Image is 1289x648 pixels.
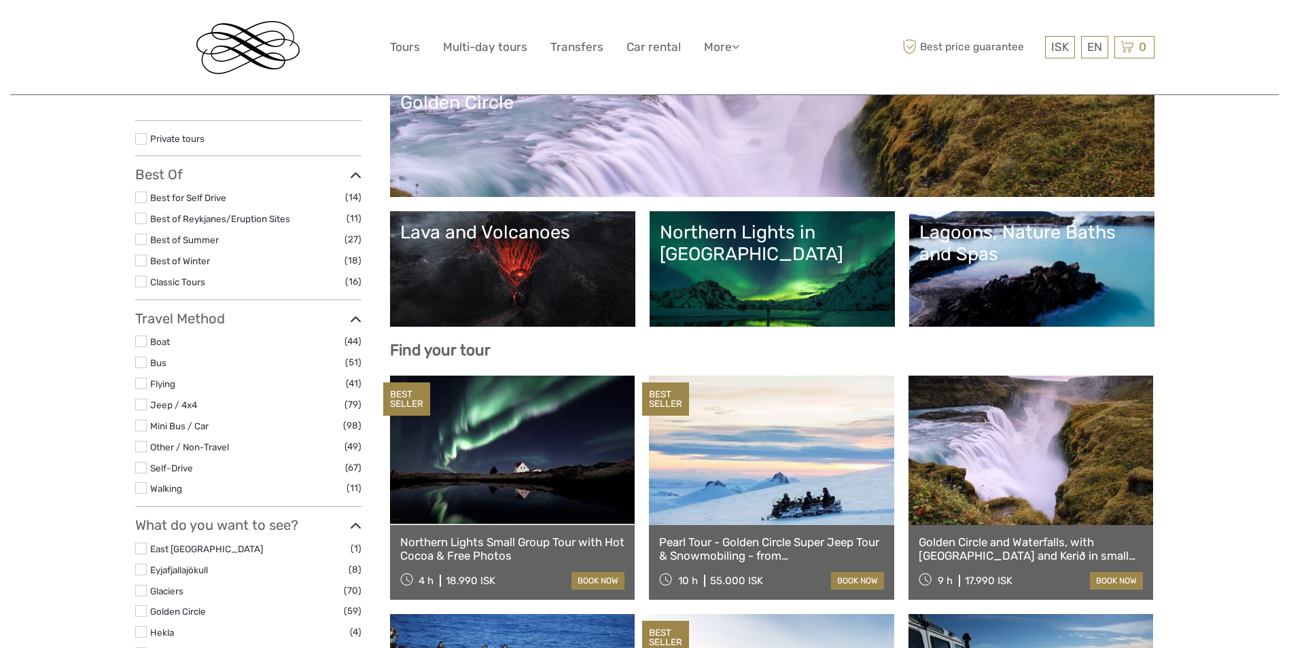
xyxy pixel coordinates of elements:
[1137,40,1148,54] span: 0
[345,190,361,205] span: (14)
[660,221,885,266] div: Northern Lights in [GEOGRAPHIC_DATA]
[345,397,361,412] span: (79)
[150,586,183,596] a: Glaciers
[150,627,174,638] a: Hekla
[659,535,884,563] a: Pearl Tour - Golden Circle Super Jeep Tour & Snowmobiling - from [GEOGRAPHIC_DATA]
[345,334,361,349] span: (44)
[626,37,681,57] a: Car rental
[400,92,1144,187] a: Golden Circle
[419,575,434,587] span: 4 h
[345,355,361,370] span: (51)
[900,36,1042,58] span: Best price guarantee
[150,483,182,494] a: Walking
[400,535,625,563] a: Northern Lights Small Group Tour with Hot Cocoa & Free Photos
[150,133,205,144] a: Private tours
[344,583,361,598] span: (70)
[150,213,290,224] a: Best of Reykjanes/Eruption Sites
[150,276,205,287] a: Classic Tours
[1090,572,1143,590] a: book now
[150,606,206,617] a: Golden Circle
[400,221,625,317] a: Lava and Volcanoes
[150,336,170,347] a: Boat
[400,221,625,243] div: Lava and Volcanoes
[571,572,624,590] a: book now
[196,21,300,74] img: Reykjavik Residence
[135,517,361,533] h3: What do you want to see?
[350,624,361,640] span: (4)
[150,234,219,245] a: Best of Summer
[1081,36,1108,58] div: EN
[150,255,210,266] a: Best of Winter
[346,376,361,391] span: (41)
[345,232,361,247] span: (27)
[919,221,1144,266] div: Lagoons, Nature Baths and Spas
[150,399,197,410] a: Jeep / 4x4
[642,382,689,416] div: BEST SELLER
[345,460,361,475] span: (67)
[150,543,263,554] a: East [GEOGRAPHIC_DATA]
[135,166,361,183] h3: Best Of
[351,541,361,556] span: (1)
[965,575,1012,587] div: 17.990 ISK
[135,310,361,327] h3: Travel Method
[150,357,166,368] a: Bus
[446,575,495,587] div: 18.990 ISK
[938,575,953,587] span: 9 h
[150,192,226,203] a: Best for Self Drive
[150,564,208,575] a: Eyjafjallajökull
[400,92,1144,113] div: Golden Circle
[1051,40,1069,54] span: ISK
[343,418,361,433] span: (98)
[660,221,885,317] a: Northern Lights in [GEOGRAPHIC_DATA]
[919,535,1144,563] a: Golden Circle and Waterfalls, with [GEOGRAPHIC_DATA] and Kerið in small group
[345,439,361,454] span: (49)
[344,603,361,619] span: (59)
[919,221,1144,317] a: Lagoons, Nature Baths and Spas
[347,211,361,226] span: (11)
[150,442,229,452] a: Other / Non-Travel
[345,253,361,268] span: (18)
[383,382,430,416] div: BEST SELLER
[443,37,527,57] a: Multi-day tours
[390,37,420,57] a: Tours
[678,575,698,587] span: 10 h
[831,572,884,590] a: book now
[345,274,361,289] span: (16)
[550,37,603,57] a: Transfers
[390,341,491,359] b: Find your tour
[347,480,361,496] span: (11)
[150,378,175,389] a: Flying
[349,562,361,577] span: (8)
[150,463,193,473] a: Self-Drive
[150,420,209,431] a: Mini Bus / Car
[704,37,739,57] a: More
[710,575,763,587] div: 55.000 ISK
